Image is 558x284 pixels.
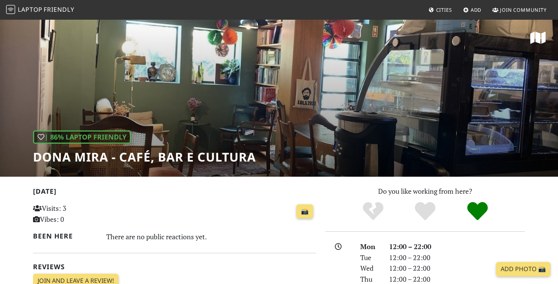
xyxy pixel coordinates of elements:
a: Add Photo 📸 [496,262,550,276]
h2: Been here [33,232,97,240]
a: Join Community [489,3,550,17]
div: 12:00 – 22:00 [385,263,530,274]
h2: [DATE] [33,187,316,198]
span: Join Community [500,6,547,13]
div: There are no public reactions yet. [106,231,317,243]
div: No [347,201,399,222]
div: Tue [356,252,385,263]
h1: Dona Mira - Café, Bar e Cultura [33,150,256,164]
p: Do you like working from here? [325,186,525,197]
a: LaptopFriendly LaptopFriendly [6,3,74,17]
div: | 86% Laptop Friendly [33,130,131,144]
a: Add [460,3,485,17]
div: 12:00 – 22:00 [385,241,530,252]
a: 📸 [296,204,313,219]
div: 12:00 – 22:00 [385,252,530,263]
div: Mon [356,241,385,252]
span: Friendly [44,5,74,14]
span: Laptop [18,5,43,14]
div: Wed [356,263,385,274]
a: Cities [426,3,455,17]
p: Visits: 3 Vibes: 0 [33,203,121,225]
span: Add [471,6,482,13]
div: Definitely! [451,201,504,222]
h2: Reviews [33,263,316,271]
span: Cities [436,6,452,13]
div: Yes [399,201,451,222]
img: LaptopFriendly [6,5,15,14]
